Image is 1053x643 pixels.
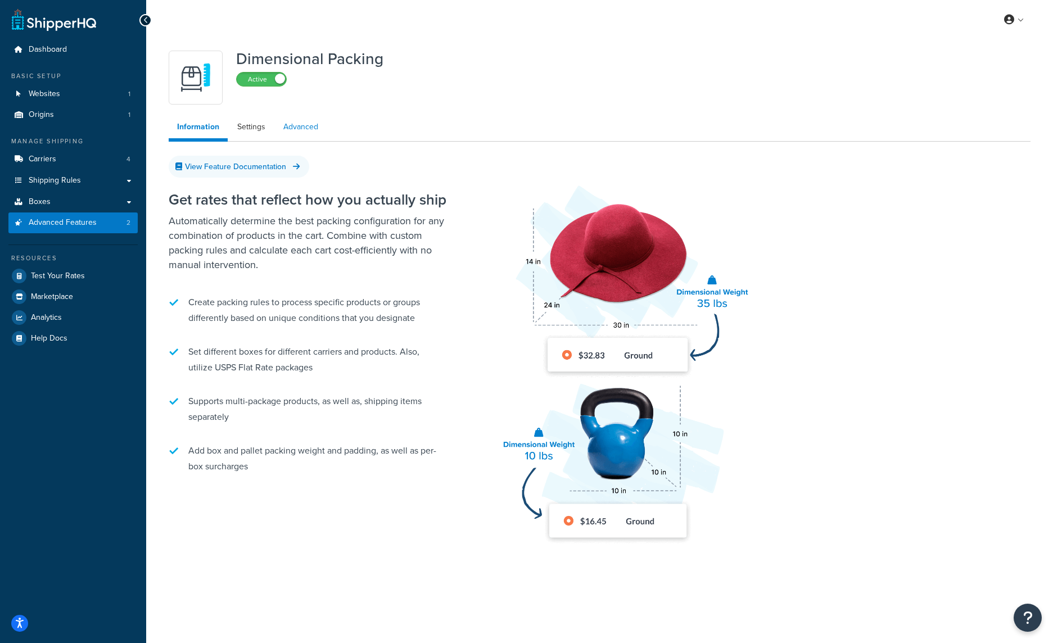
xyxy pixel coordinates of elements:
[8,149,138,170] a: Carriers4
[236,51,383,67] h1: Dimensional Packing
[169,116,228,142] a: Information
[229,116,274,138] a: Settings
[8,149,138,170] li: Carriers
[8,212,138,233] li: Advanced Features
[8,105,138,125] a: Origins1
[169,437,450,480] li: Add box and pallet packing weight and padding, as well as per-box surcharges
[8,84,138,105] li: Websites
[31,292,73,302] span: Marketplace
[169,156,309,178] a: View Feature Documentation
[8,170,138,191] a: Shipping Rules
[8,39,138,60] a: Dashboard
[31,313,62,323] span: Analytics
[8,192,138,212] a: Boxes
[169,214,450,272] p: Automatically determine the best packing configuration for any combination of products in the car...
[8,84,138,105] a: Websites1
[176,58,215,97] img: DTVBYsAAAAAASUVORK5CYII=
[8,328,138,348] a: Help Docs
[169,338,450,381] li: Set different boxes for different carriers and products. Also, utilize USPS Flat Rate packages
[8,287,138,307] a: Marketplace
[128,89,130,99] span: 1
[1014,604,1042,632] button: Open Resource Center
[237,73,286,86] label: Active
[169,289,450,332] li: Create packing rules to process specific products or groups differently based on unique condition...
[126,155,130,164] span: 4
[275,116,327,138] a: Advanced
[8,105,138,125] li: Origins
[8,307,138,328] a: Analytics
[29,110,54,120] span: Origins
[29,176,81,185] span: Shipping Rules
[29,218,97,228] span: Advanced Features
[31,271,85,281] span: Test Your Rates
[29,155,56,164] span: Carriers
[31,334,67,343] span: Help Docs
[8,137,138,146] div: Manage Shipping
[29,45,67,55] span: Dashboard
[29,89,60,99] span: Websites
[126,218,130,228] span: 2
[8,71,138,81] div: Basic Setup
[8,266,138,286] a: Test Your Rates
[29,197,51,207] span: Boxes
[8,212,138,233] a: Advanced Features2
[483,158,753,563] img: Dimensional Shipping
[169,192,450,208] h2: Get rates that reflect how you actually ship
[169,388,450,431] li: Supports multi-package products, as well as, shipping items separately
[8,253,138,263] div: Resources
[128,110,130,120] span: 1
